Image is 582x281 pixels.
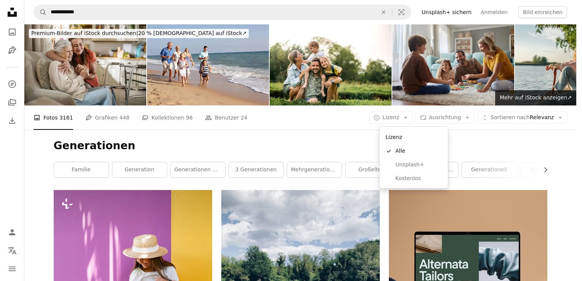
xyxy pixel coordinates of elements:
button: Lizenz [369,112,413,124]
span: Alle [395,147,442,155]
span: Kostenlos [395,175,442,182]
button: Ausrichtung [416,112,474,124]
span: Lizenz [382,114,399,120]
span: Unsplash+ [395,161,442,169]
div: Lizenz [382,130,445,144]
div: Lizenz [379,127,448,188]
